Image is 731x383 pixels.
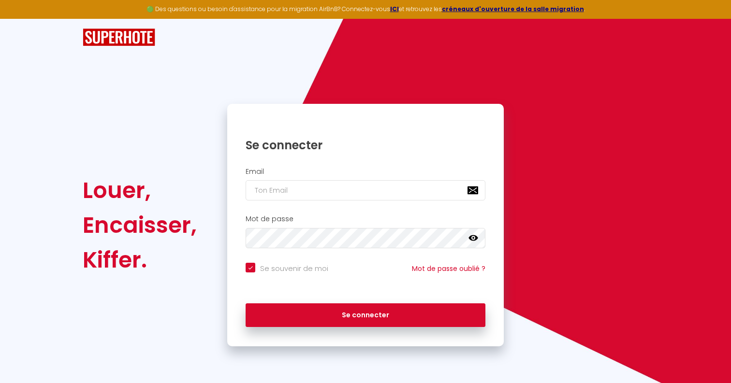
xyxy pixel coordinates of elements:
div: Kiffer. [83,242,197,277]
input: Ton Email [246,180,485,200]
button: Se connecter [246,303,485,327]
div: Encaisser, [83,208,197,242]
a: Mot de passe oublié ? [412,264,485,273]
a: ICI [390,5,399,13]
h1: Se connecter [246,138,485,153]
a: créneaux d'ouverture de la salle migration [442,5,584,13]
div: Louer, [83,173,197,208]
h2: Email [246,168,485,176]
img: SuperHote logo [83,28,155,46]
h2: Mot de passe [246,215,485,223]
